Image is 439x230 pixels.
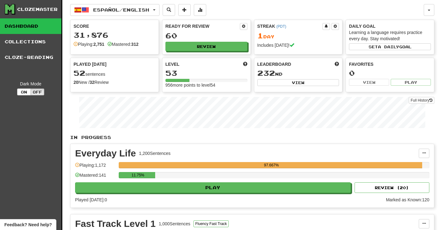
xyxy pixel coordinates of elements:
span: Played [DATE] [74,61,107,67]
div: Marked as Known: 120 [386,197,429,203]
div: Streak [257,23,323,29]
strong: 312 [131,42,138,47]
div: sentences [74,69,155,77]
div: 1,000 Sentences [159,221,190,227]
div: Mastered: 141 [75,172,116,182]
button: Review (20) [355,182,429,193]
div: Score [74,23,155,29]
div: Fast Track Level 1 [75,219,156,228]
button: View [349,79,389,86]
div: 60 [165,32,247,40]
div: 97.667% [121,162,422,168]
span: Español / English [93,7,149,12]
strong: 2,751 [93,42,104,47]
div: 11.75% [121,172,155,178]
div: Playing: [74,41,104,47]
span: This week in points, UTC [335,61,339,67]
button: More stats [194,4,206,16]
div: Dark Mode [5,81,57,87]
span: Leaderboard [257,61,291,67]
strong: 20 [74,80,79,85]
button: Add sentence to collection [178,4,191,16]
div: 956 more points to level 54 [165,82,247,88]
div: Everyday Life [75,149,136,158]
button: Play [391,79,431,86]
span: 1 [257,31,263,40]
span: Played [DATE]: 0 [75,197,107,202]
div: Ready for Review [165,23,240,29]
span: Level [165,61,179,67]
button: Review [165,42,247,51]
p: In Progress [70,134,434,141]
div: 1,200 Sentences [139,150,170,156]
button: Play [75,182,351,193]
button: Off [31,89,44,95]
button: On [17,89,31,95]
strong: 32 [89,80,94,85]
span: Open feedback widget [4,222,52,228]
span: Score more points to level up [243,61,247,67]
div: New / Review [74,79,155,85]
div: Daily Goal [349,23,431,29]
button: Seta dailygoal [349,43,431,50]
div: 53 [165,69,247,77]
span: a daily [378,45,399,49]
button: Search sentences [163,4,175,16]
a: (PDT) [276,24,286,29]
button: Fluency Fast Track [193,220,229,227]
div: Mastered: [107,41,139,47]
div: Includes [DATE]! [257,42,339,48]
div: 0 [349,69,431,77]
div: nd [257,69,339,77]
span: 52 [74,69,85,77]
span: 232 [257,69,275,77]
div: Clozemaster [17,6,58,12]
div: Playing: 1,172 [75,162,116,172]
div: Learning a language requires practice every day. Stay motivated! [349,29,431,42]
button: Español/English [70,4,160,16]
div: Favorites [349,61,431,67]
div: Day [257,32,339,40]
a: Full History [409,97,434,104]
button: View [257,79,339,86]
div: 31,876 [74,31,155,39]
